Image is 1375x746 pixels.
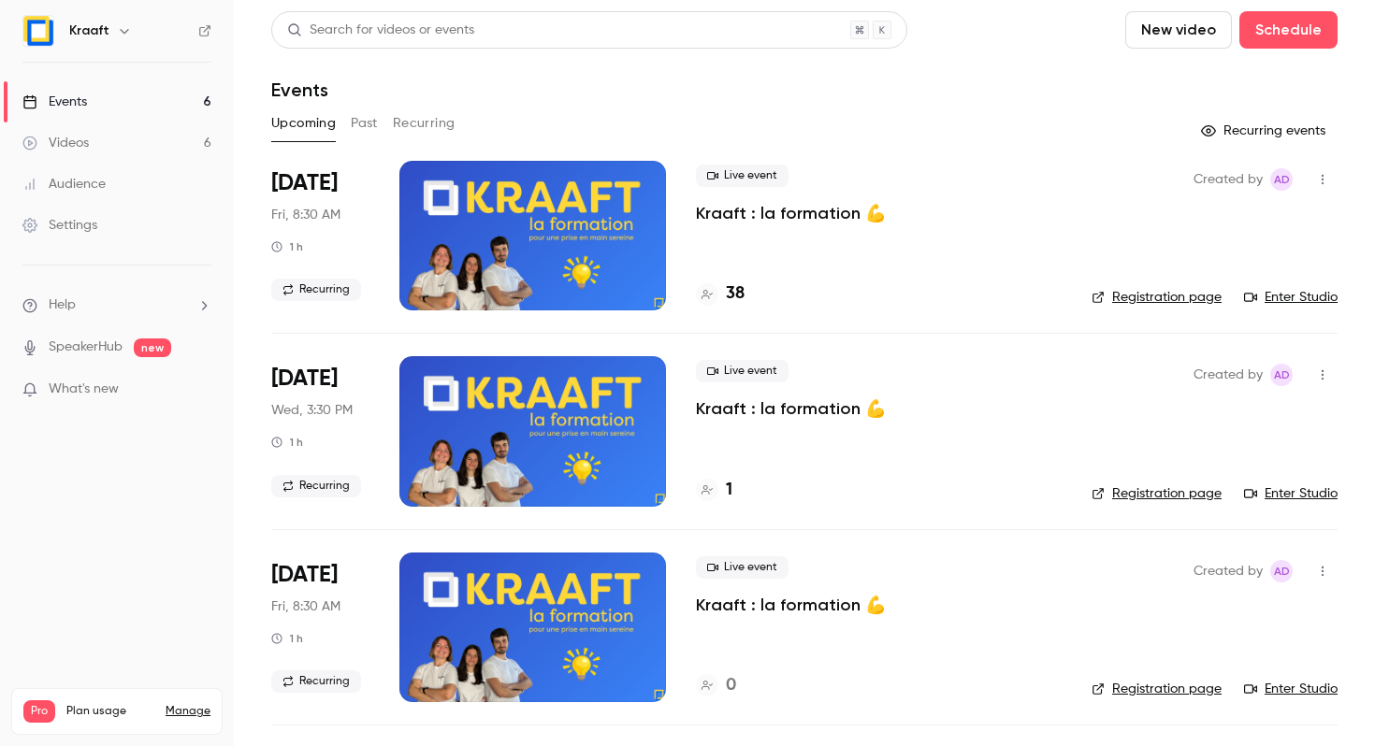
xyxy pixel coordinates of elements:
span: Pro [23,700,55,723]
span: Created by [1194,168,1263,191]
span: [DATE] [271,364,338,394]
a: Registration page [1092,680,1222,698]
button: Past [351,108,378,138]
span: Alice de Guyenro [1270,168,1293,191]
h4: 0 [726,673,736,698]
a: 38 [696,281,745,307]
img: Kraaft [23,16,53,46]
a: Kraaft : la formation 💪 [696,397,886,420]
span: [DATE] [271,168,338,198]
a: Enter Studio [1244,484,1338,503]
div: 1 h [271,631,303,646]
button: Recurring [393,108,456,138]
span: Recurring [271,670,361,693]
span: Fri, 8:30 AM [271,206,340,224]
button: Schedule [1239,11,1338,49]
span: Live event [696,165,789,187]
button: New video [1125,11,1232,49]
div: 1 h [271,435,303,450]
button: Recurring events [1193,116,1338,146]
div: Sep 19 Fri, 8:30 AM (Europe/Paris) [271,161,369,310]
a: SpeakerHub [49,337,123,357]
a: Manage [166,704,210,719]
span: Ad [1274,560,1290,582]
span: Plan usage [66,704,154,719]
iframe: Noticeable Trigger [189,381,211,398]
div: Oct 17 Fri, 8:30 AM (Europe/Paris) [271,552,369,702]
span: Ad [1274,168,1290,191]
a: Registration page [1092,288,1222,307]
span: Recurring [271,475,361,497]
div: Videos [22,134,89,152]
a: 0 [696,673,736,698]
li: help-dropdown-opener [22,295,211,315]
a: Kraaft : la formation 💪 [696,202,886,224]
div: Search for videos or events [287,21,474,40]
h1: Events [271,79,328,101]
a: Kraaft : la formation 💪 [696,594,886,616]
h6: Kraaft [69,22,109,40]
div: Events [22,93,87,111]
span: Alice de Guyenro [1270,364,1293,386]
span: Recurring [271,279,361,301]
span: Help [49,295,76,315]
span: new [134,338,171,357]
h4: 1 [726,478,732,503]
span: Live event [696,556,789,579]
span: [DATE] [271,560,338,590]
span: Created by [1194,364,1263,386]
span: Alice de Guyenro [1270,560,1293,582]
span: Ad [1274,364,1290,386]
a: 1 [696,478,732,503]
span: Created by [1194,560,1263,582]
div: Settings [22,216,97,235]
span: What's new [49,380,119,399]
span: Fri, 8:30 AM [271,597,340,616]
a: Enter Studio [1244,288,1338,307]
div: Audience [22,175,106,194]
span: Live event [696,360,789,382]
button: Upcoming [271,108,336,138]
h4: 38 [726,281,745,307]
a: Enter Studio [1244,680,1338,698]
div: Oct 1 Wed, 3:30 PM (Europe/Paris) [271,356,369,506]
span: Wed, 3:30 PM [271,401,353,420]
a: Registration page [1092,484,1222,503]
div: 1 h [271,239,303,254]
